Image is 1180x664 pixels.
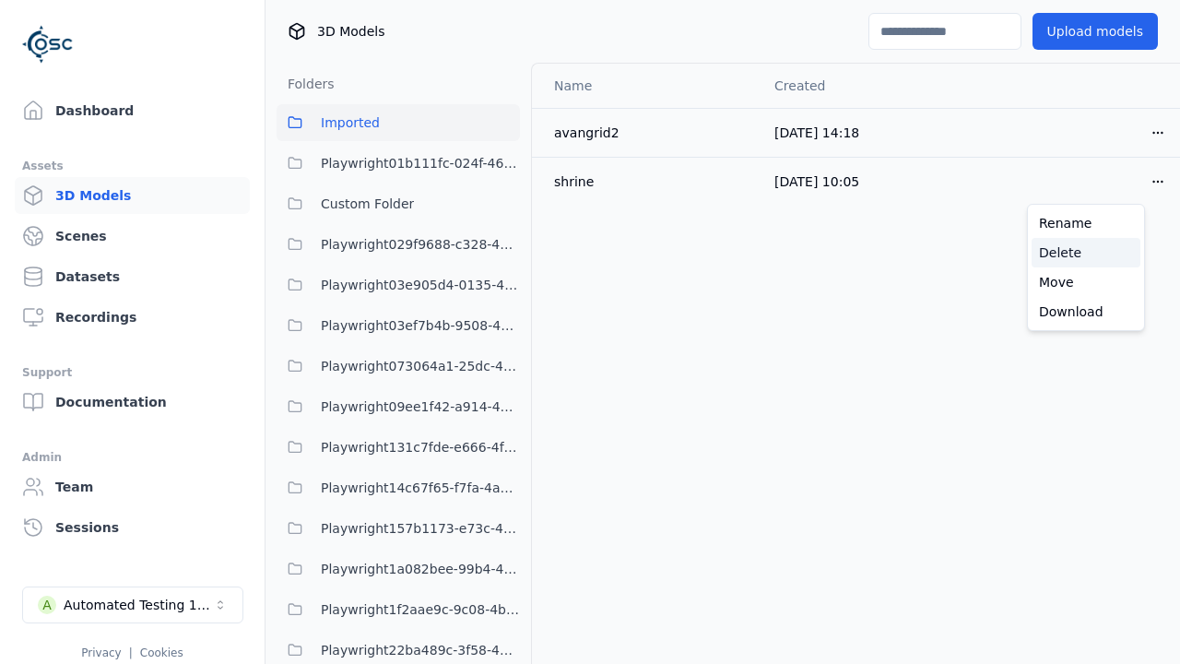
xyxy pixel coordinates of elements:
[1032,297,1140,326] a: Download
[1032,238,1140,267] a: Delete
[1032,208,1140,238] a: Rename
[1032,267,1140,297] a: Move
